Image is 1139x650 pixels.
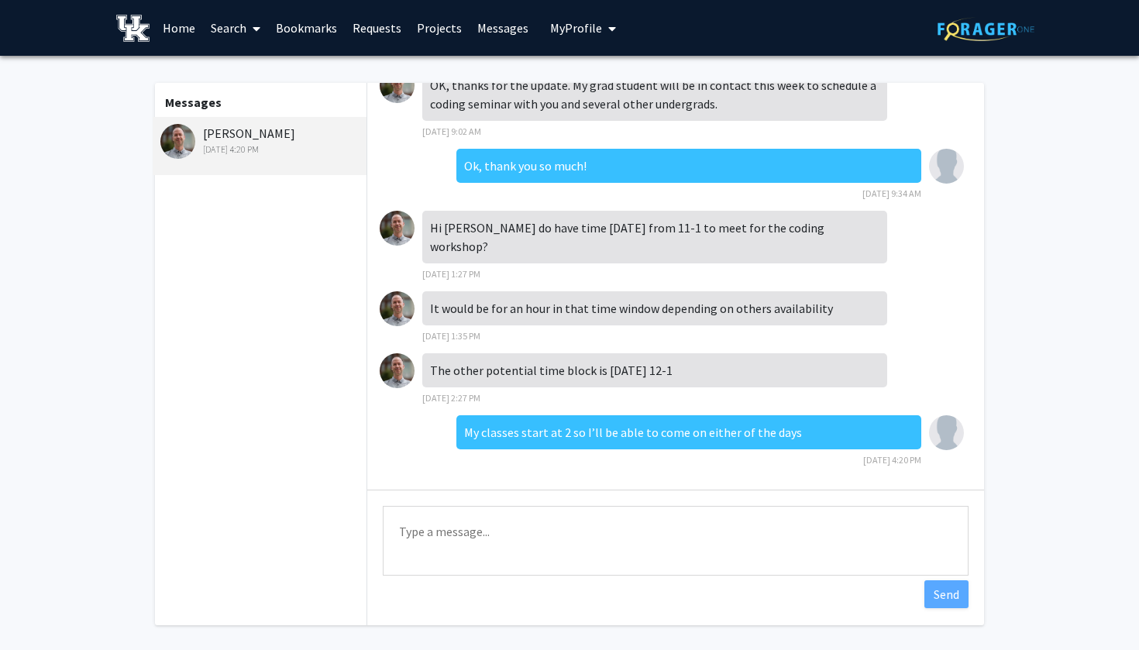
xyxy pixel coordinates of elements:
[422,211,887,263] div: Hi [PERSON_NAME] do have time [DATE] from 11-1 to meet for the coding workshop?
[422,291,887,325] div: It would be for an hour in that time window depending on others availability
[929,149,964,184] img: Aayusha Kandel
[456,415,921,449] div: My classes start at 2 so I’ll be able to come on either of the days
[383,506,969,576] textarea: Message
[155,1,203,55] a: Home
[380,211,415,246] img: Jake Ferguson
[924,580,969,608] button: Send
[422,330,480,342] span: [DATE] 1:35 PM
[268,1,345,55] a: Bookmarks
[422,392,480,404] span: [DATE] 2:27 PM
[380,68,415,103] img: Jake Ferguson
[422,68,887,121] div: OK, thanks for the update. My grad student will be in contact this week to schedule a coding semi...
[470,1,536,55] a: Messages
[422,126,481,137] span: [DATE] 9:02 AM
[116,15,150,42] img: University of Kentucky Logo
[409,1,470,55] a: Projects
[380,291,415,326] img: Jake Ferguson
[456,149,921,183] div: Ok, thank you so much!
[550,20,602,36] span: My Profile
[863,454,921,466] span: [DATE] 4:20 PM
[422,353,887,387] div: The other potential time block is [DATE] 12-1
[422,268,480,280] span: [DATE] 1:27 PM
[938,17,1034,41] img: ForagerOne Logo
[345,1,409,55] a: Requests
[165,95,222,110] b: Messages
[203,1,268,55] a: Search
[929,415,964,450] img: Aayusha Kandel
[160,124,195,159] img: Jake Ferguson
[380,353,415,388] img: Jake Ferguson
[12,580,66,638] iframe: Chat
[160,124,363,156] div: [PERSON_NAME]
[862,187,921,199] span: [DATE] 9:34 AM
[160,143,363,156] div: [DATE] 4:20 PM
